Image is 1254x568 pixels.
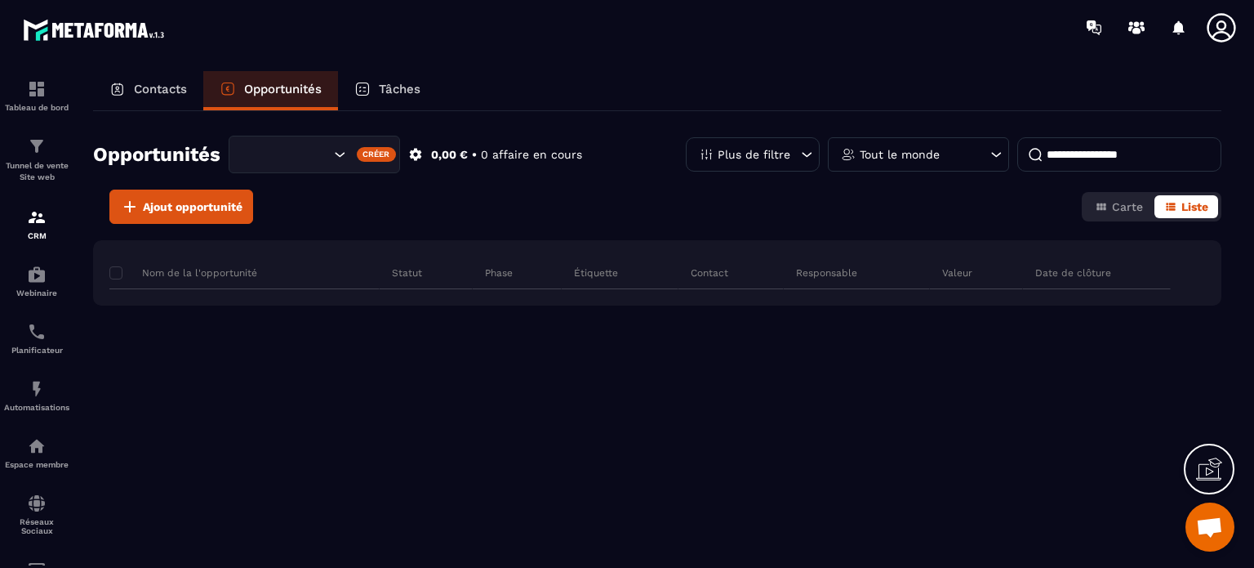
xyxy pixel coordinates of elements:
[1181,200,1208,213] span: Liste
[27,322,47,342] img: scheduler
[93,138,220,171] h2: Opportunités
[27,494,47,513] img: social-network
[357,147,397,162] div: Créer
[4,253,69,310] a: automationsautomationsWebinaire
[574,266,618,280] p: Étiquette
[4,195,69,253] a: formationformationCRM
[4,346,69,355] p: Planificateur
[229,136,400,173] div: Search for option
[143,199,242,215] span: Ajout opportunité
[4,67,69,124] a: formationformationTableau de bord
[1154,195,1218,218] button: Liste
[4,367,69,424] a: automationsautomationsAutomatisations
[379,82,420,96] p: Tâches
[338,71,437,110] a: Tâches
[27,436,47,456] img: automations
[109,266,257,280] p: Nom de la l'opportunité
[27,136,47,156] img: formation
[243,145,330,163] input: Search for option
[27,79,47,99] img: formation
[4,517,69,535] p: Réseaux Sociaux
[244,82,322,96] p: Opportunités
[4,103,69,112] p: Tableau de bord
[4,310,69,367] a: schedulerschedulerPlanificateur
[27,265,47,284] img: automations
[485,266,513,280] p: Phase
[27,379,47,399] img: automations
[4,231,69,240] p: CRM
[134,82,187,96] p: Contacts
[4,424,69,481] a: automationsautomationsEspace membre
[431,147,468,163] p: 0,00 €
[4,288,69,297] p: Webinaire
[942,266,972,280] p: Valeur
[4,403,69,412] p: Automatisations
[4,160,69,183] p: Tunnel de vente Site web
[23,15,170,45] img: logo
[796,266,857,280] p: Responsable
[1112,200,1143,213] span: Carte
[472,147,477,163] p: •
[4,124,69,195] a: formationformationTunnel de vente Site web
[1085,195,1153,218] button: Carte
[718,149,790,160] p: Plus de filtre
[1035,266,1111,280] p: Date de clôture
[1185,503,1234,552] div: Ouvrir le chat
[481,147,582,163] p: 0 affaire en cours
[4,481,69,548] a: social-networksocial-networkRéseaux Sociaux
[109,190,253,224] button: Ajout opportunité
[93,71,203,110] a: Contacts
[27,208,47,227] img: formation
[860,149,940,160] p: Tout le monde
[392,266,422,280] p: Statut
[4,460,69,469] p: Espace membre
[691,266,728,280] p: Contact
[203,71,338,110] a: Opportunités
